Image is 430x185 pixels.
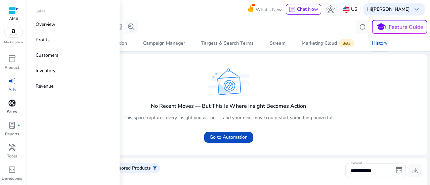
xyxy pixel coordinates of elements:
span: donut_small [8,99,16,107]
span: handyman [8,143,16,151]
p: Marketplace [4,40,23,45]
button: hub [324,3,337,16]
p: Feature Guide [389,23,423,31]
button: refresh [356,20,369,34]
p: Tools [7,153,17,159]
p: Inventory [36,67,55,74]
p: Profits [36,36,50,43]
p: Reports [5,131,19,137]
span: download [411,167,419,175]
span: lab_profile [117,24,123,30]
div: Stream [270,41,286,46]
div: Marketing Cloud [302,41,356,46]
div: Campaign Manager [143,41,185,46]
span: Beta [338,39,354,47]
button: Go to Automation [204,132,253,143]
p: Customers [36,52,58,59]
mat-label: Current [351,161,362,166]
span: Go to Automation [210,134,248,141]
button: download [408,164,422,177]
span: filter_alt [152,166,158,171]
div: Targets & Search Terms [201,41,254,46]
span: search_insights [127,23,135,31]
p: Ads [8,87,16,93]
b: [PERSON_NAME] [372,6,410,12]
span: school [376,22,386,32]
span: inventory_2 [8,55,16,63]
p: Overview [36,21,55,28]
button: chatChat Now [286,4,321,15]
p: Hi [367,7,410,12]
p: : Sponsored Products [105,165,151,172]
p: Product [5,64,19,71]
span: Chat Now [297,6,318,12]
div: History [372,41,387,46]
p: US [351,3,357,15]
p: Sales [36,8,45,14]
p: This space captures every insight you act on — and your next move could start something powerful. [124,114,334,121]
span: chat [289,6,296,13]
p: Sales [7,109,17,115]
p: AMS [8,15,18,21]
img: error.svg [208,68,250,95]
span: refresh [358,23,367,31]
span: code_blocks [8,166,16,174]
button: schoolFeature Guide [372,20,427,34]
p: Revenue [36,83,53,90]
button: search_insights [125,20,138,34]
span: campaign [8,77,16,85]
span: lab_profile [8,121,16,129]
span: fiber_manual_record [17,124,20,127]
img: us.svg [343,6,350,13]
span: hub [327,5,335,13]
span: keyboard_arrow_down [413,5,421,13]
img: amazon.svg [4,27,23,37]
p: Developers [2,175,22,181]
span: What's New [256,4,282,15]
h4: No Recent Moves — But This Is Where Insight Becomes Action [151,103,306,109]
